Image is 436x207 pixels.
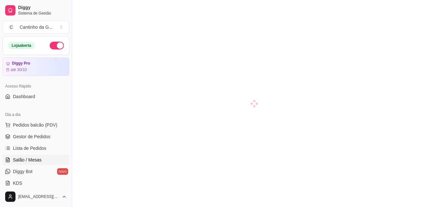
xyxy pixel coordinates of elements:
button: Select a team [3,21,69,34]
div: Acesso Rápido [3,81,69,91]
span: KDS [13,180,22,186]
span: [EMAIL_ADDRESS][DOMAIN_NAME] [18,194,59,199]
div: Cantinho da G ... [20,24,53,30]
span: Gestor de Pedidos [13,133,50,140]
span: C [8,24,15,30]
div: Loja aberta [8,42,35,49]
div: Dia a dia [3,109,69,120]
span: Pedidos balcão (PDV) [13,122,57,128]
button: Alterar Status [50,42,64,49]
span: Dashboard [13,93,35,100]
button: Pedidos balcão (PDV) [3,120,69,130]
span: Salão / Mesas [13,157,42,163]
article: até 30/10 [11,67,27,72]
span: Sistema de Gestão [18,11,67,16]
a: KDS [3,178,69,188]
a: Lista de Pedidos [3,143,69,153]
a: Dashboard [3,91,69,102]
article: Diggy Pro [12,61,30,66]
a: Salão / Mesas [3,155,69,165]
span: Lista de Pedidos [13,145,46,151]
a: Diggy Botnovo [3,166,69,177]
button: [EMAIL_ADDRESS][DOMAIN_NAME] [3,189,69,204]
a: DiggySistema de Gestão [3,3,69,18]
span: Diggy Bot [13,168,33,175]
a: Diggy Proaté 30/10 [3,57,69,76]
a: Gestor de Pedidos [3,131,69,142]
span: Diggy [18,5,67,11]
